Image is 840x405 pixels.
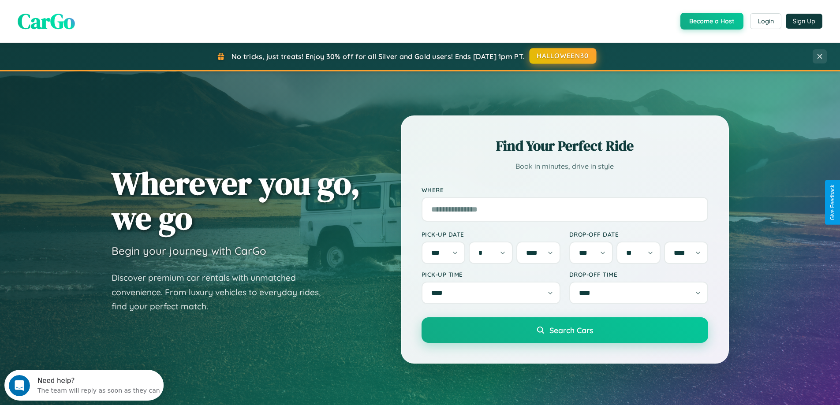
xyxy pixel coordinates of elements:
[4,370,164,401] iframe: Intercom live chat discovery launcher
[33,15,156,24] div: The team will reply as soon as they can
[9,375,30,396] iframe: Intercom live chat
[112,166,360,235] h1: Wherever you go, we go
[422,230,560,238] label: Pick-up Date
[422,186,708,193] label: Where
[4,4,164,28] div: Open Intercom Messenger
[422,317,708,343] button: Search Cars
[18,7,75,36] span: CarGo
[422,160,708,173] p: Book in minutes, drive in style
[680,13,743,30] button: Become a Host
[829,185,836,220] div: Give Feedback
[112,271,332,314] p: Discover premium car rentals with unmatched convenience. From luxury vehicles to everyday rides, ...
[112,244,266,257] h3: Begin your journey with CarGo
[231,52,524,61] span: No tricks, just treats! Enjoy 30% off for all Silver and Gold users! Ends [DATE] 1pm PT.
[569,271,708,278] label: Drop-off Time
[530,48,597,64] button: HALLOWEEN30
[33,7,156,15] div: Need help?
[422,136,708,156] h2: Find Your Perfect Ride
[549,325,593,335] span: Search Cars
[786,14,822,29] button: Sign Up
[750,13,781,29] button: Login
[422,271,560,278] label: Pick-up Time
[569,230,708,238] label: Drop-off Date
